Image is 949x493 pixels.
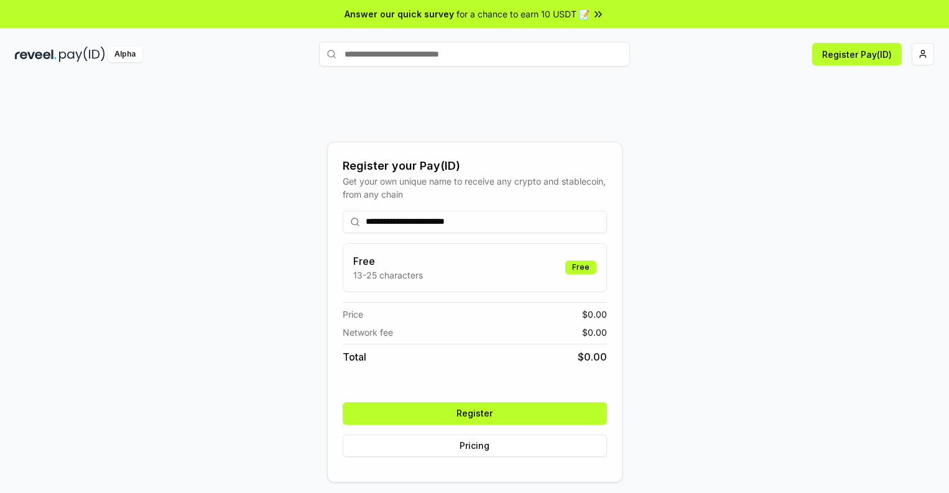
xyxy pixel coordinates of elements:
[812,43,902,65] button: Register Pay(ID)
[345,7,454,21] span: Answer our quick survey
[108,47,142,62] div: Alpha
[15,47,57,62] img: reveel_dark
[343,308,363,321] span: Price
[456,7,590,21] span: for a chance to earn 10 USDT 📝
[582,326,607,339] span: $ 0.00
[343,435,607,457] button: Pricing
[353,269,423,282] p: 13-25 characters
[343,402,607,425] button: Register
[582,308,607,321] span: $ 0.00
[565,260,596,274] div: Free
[578,349,607,364] span: $ 0.00
[353,254,423,269] h3: Free
[343,326,393,339] span: Network fee
[343,349,366,364] span: Total
[59,47,105,62] img: pay_id
[343,175,607,201] div: Get your own unique name to receive any crypto and stablecoin, from any chain
[343,157,607,175] div: Register your Pay(ID)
